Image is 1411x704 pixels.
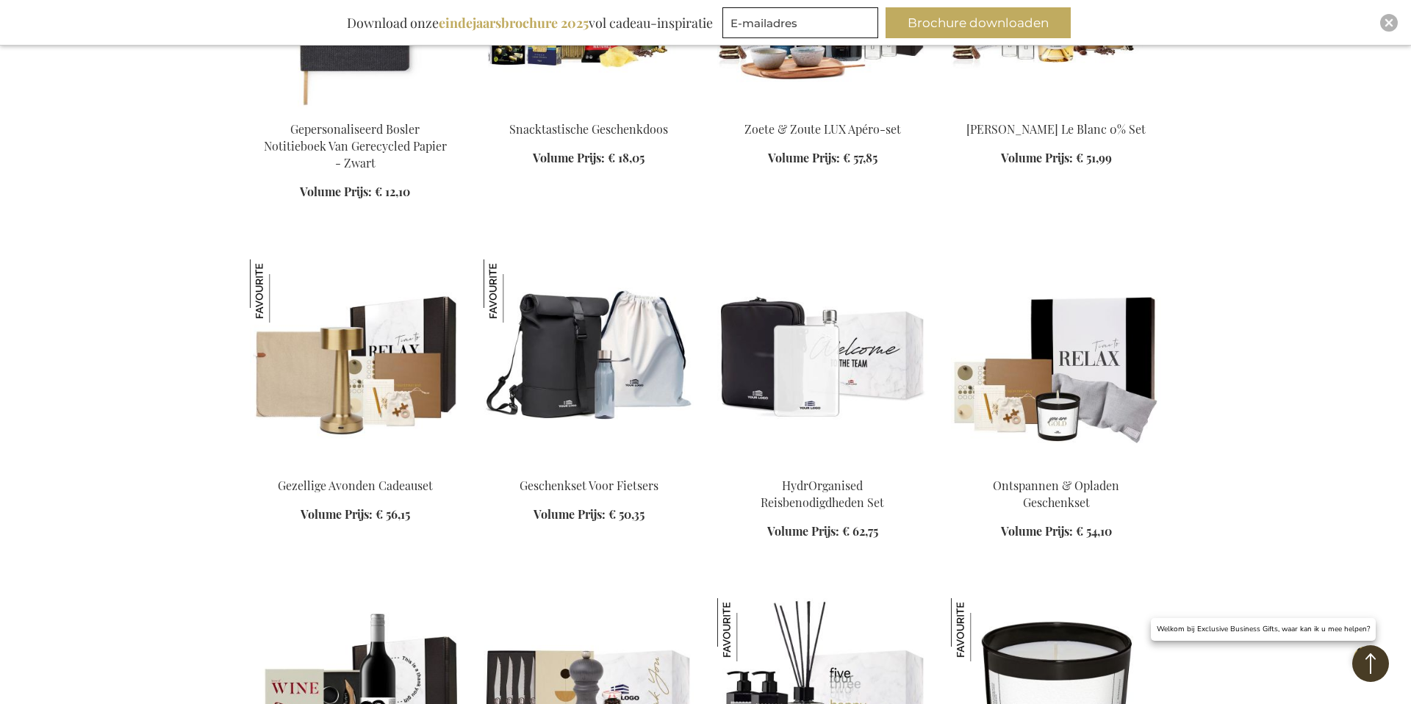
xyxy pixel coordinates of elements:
[768,150,877,167] a: Volume Prijs: € 57,85
[717,259,927,465] img: HydrOrganised Travel Essentials Set
[717,103,927,117] a: Sweet & Salty LUXury Apéro Set Zoete & Zoute LUX Apéro-set
[484,259,694,465] img: Cyclist's Gift Set
[1076,523,1112,539] span: € 54,10
[340,7,719,38] div: Download onze vol cadeau-inspiratie
[717,598,780,661] img: Atelier Rebul XL Home Fragrance Box
[717,459,927,473] a: HydrOrganised Travel Essentials Set
[534,506,645,523] a: Volume Prijs: € 50,35
[722,7,878,38] input: E-mailadres
[608,506,645,522] span: € 50,35
[1001,523,1112,540] a: Volume Prijs: € 54,10
[767,523,878,540] a: Volume Prijs: € 62,75
[439,14,589,32] b: eindejaarsbrochure 2025
[1385,18,1393,27] img: Close
[250,259,313,323] img: Gezellige Avonden Cadeauset
[1001,150,1112,167] a: Volume Prijs: € 51,99
[1001,523,1073,539] span: Volume Prijs:
[886,7,1071,38] button: Brochure downloaden
[250,259,460,465] img: Gezellige Avonden Cadeauset
[951,103,1161,117] a: Sweet Delights Le Blanc 0% Set Zoete Lekkernijen Le Blanc 0% Set
[484,103,694,117] a: Snacktastic Gift Box
[761,478,884,510] a: HydrOrganised Reisbenodigdheden Set
[767,523,839,539] span: Volume Prijs:
[484,459,694,473] a: Cyclist's Gift Set Geschenkset Voor Fietsers
[300,184,410,201] a: Volume Prijs: € 12,10
[993,478,1119,510] a: Ontspannen & Opladen Geschenkset
[966,121,1146,137] a: [PERSON_NAME] Le Blanc 0% Set
[1001,150,1073,165] span: Volume Prijs:
[1076,150,1112,165] span: € 51,99
[534,506,606,522] span: Volume Prijs:
[951,598,1014,661] img: Gepersonaliseerde Geurkaars - Zwart Mat
[300,184,372,199] span: Volume Prijs:
[951,459,1161,473] a: Relax & Recharge Gift Set
[484,259,547,323] img: Geschenkset Voor Fietsers
[842,523,878,539] span: € 62,75
[744,121,901,137] a: Zoete & Zoute LUX Apéro-set
[375,184,410,199] span: € 12,10
[250,459,460,473] a: Cosy Evenings Gift Set Gezellige Avonden Cadeauset
[608,150,645,165] span: € 18,05
[768,150,840,165] span: Volume Prijs:
[250,103,460,117] a: Personalised Bosler Recycled Paper Notebook - Black
[533,150,605,165] span: Volume Prijs:
[520,478,658,493] a: Geschenkset Voor Fietsers
[951,259,1161,465] img: Relax & Recharge Gift Set
[1380,14,1398,32] div: Close
[264,121,447,170] a: Gepersonaliseerd Bosler Notitieboek Van Gerecycled Papier - Zwart
[533,150,645,167] a: Volume Prijs: € 18,05
[509,121,668,137] a: Snacktastische Geschenkdoos
[722,7,883,43] form: marketing offers and promotions
[843,150,877,165] span: € 57,85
